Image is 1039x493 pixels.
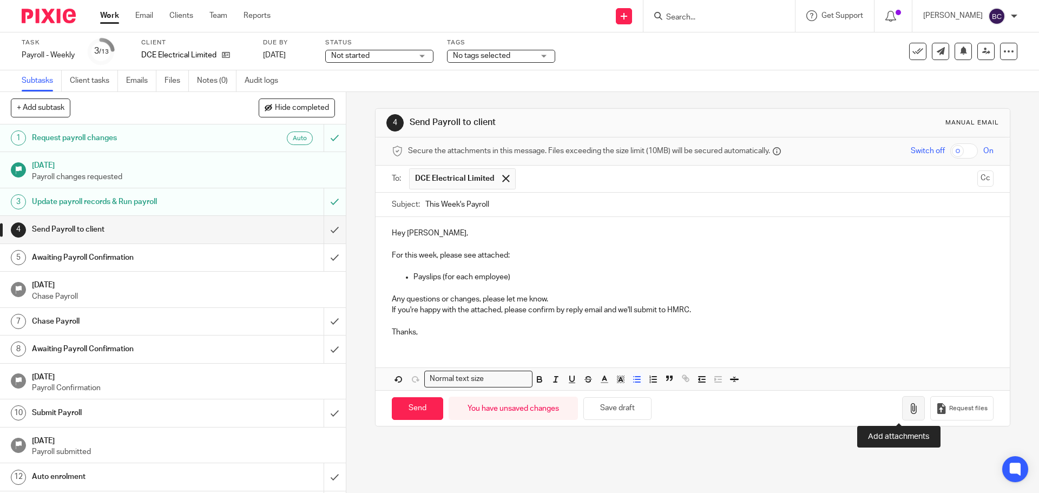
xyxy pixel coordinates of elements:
[22,38,75,47] label: Task
[977,170,994,187] button: Cc
[197,70,236,91] a: Notes (0)
[453,52,510,60] span: No tags selected
[945,119,999,127] div: Manual email
[32,433,335,446] h1: [DATE]
[32,446,335,457] p: Payroll submitted
[165,70,189,91] a: Files
[949,404,988,413] span: Request files
[11,222,26,238] div: 4
[32,172,335,182] p: Payroll changes requested
[408,146,770,156] span: Secure the attachments in this message. Files exceeding the size limit (10MB) will be secured aut...
[99,49,109,55] small: /13
[930,396,993,420] button: Request files
[392,327,993,338] p: Thanks,
[447,38,555,47] label: Tags
[911,146,945,156] span: Switch off
[32,383,335,393] p: Payroll Confirmation
[32,194,219,210] h1: Update payroll records & Run payroll
[325,38,433,47] label: Status
[11,470,26,485] div: 12
[392,228,993,239] p: Hey [PERSON_NAME],
[22,50,75,61] div: Payroll - Weekly
[244,10,271,21] a: Reports
[141,50,216,61] p: DCE Electrical Limited
[415,173,494,184] span: DCE Electrical Limited
[923,10,983,21] p: [PERSON_NAME]
[275,104,329,113] span: Hide completed
[32,277,335,291] h1: [DATE]
[22,70,62,91] a: Subtasks
[821,12,863,19] span: Get Support
[22,9,76,23] img: Pixie
[392,250,993,261] p: For this week, please see attached:
[11,194,26,209] div: 3
[32,405,219,421] h1: Submit Payroll
[427,373,486,385] span: Normal text size
[100,10,119,21] a: Work
[11,314,26,329] div: 7
[32,130,219,146] h1: Request payroll changes
[32,341,219,357] h1: Awaiting Payroll Confirmation
[259,98,335,117] button: Hide completed
[70,70,118,91] a: Client tasks
[94,45,109,57] div: 3
[392,294,993,305] p: Any questions or changes, please let me know.
[32,313,219,330] h1: Chase Payroll
[126,70,156,91] a: Emails
[263,51,286,59] span: [DATE]
[32,469,219,485] h1: Auto enrolment
[11,98,70,117] button: + Add subtask
[392,199,420,210] label: Subject:
[287,132,313,145] div: Auto
[141,38,249,47] label: Client
[487,373,526,385] input: Search for option
[410,117,716,128] h1: Send Payroll to client
[11,250,26,265] div: 5
[263,38,312,47] label: Due by
[331,52,370,60] span: Not started
[32,249,219,266] h1: Awaiting Payroll Confirmation
[32,369,335,383] h1: [DATE]
[209,10,227,21] a: Team
[169,10,193,21] a: Clients
[449,397,578,420] div: You have unsaved changes
[583,397,652,420] button: Save draft
[424,371,532,387] div: Search for option
[11,130,26,146] div: 1
[392,397,443,420] input: Send
[665,13,762,23] input: Search
[988,8,1005,25] img: svg%3E
[32,291,335,302] p: Chase Payroll
[386,114,404,132] div: 4
[135,10,153,21] a: Email
[11,341,26,357] div: 8
[392,173,404,184] label: To:
[413,272,993,282] p: Payslips (for each employee)
[983,146,994,156] span: On
[245,70,286,91] a: Audit logs
[32,221,219,238] h1: Send Payroll to client
[392,305,993,315] p: If you're happy with the attached, please confirm by reply email and we'll submit to HMRC.
[11,405,26,420] div: 10
[32,157,335,171] h1: [DATE]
